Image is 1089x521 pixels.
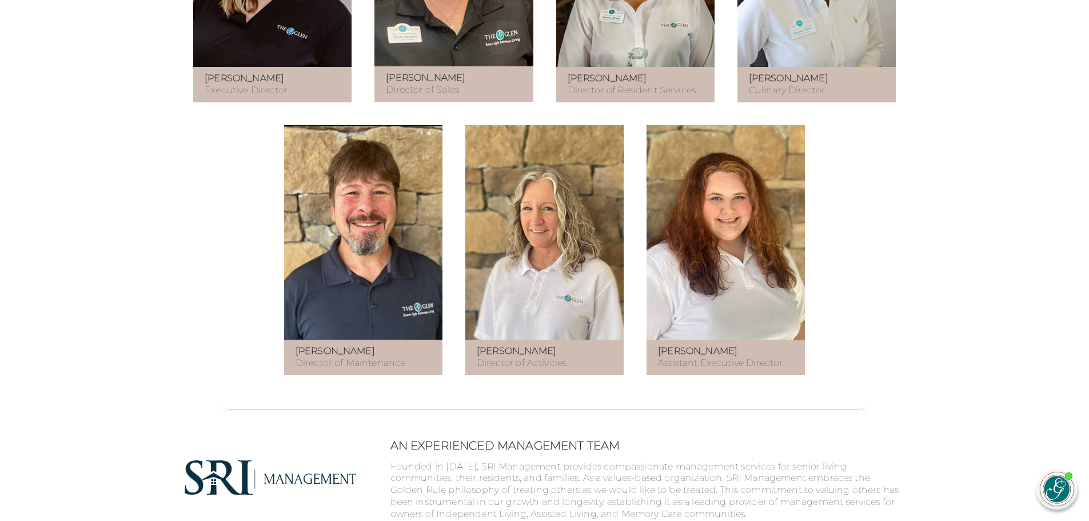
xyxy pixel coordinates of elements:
[568,73,703,97] p: Director of Resident Services
[296,345,375,356] strong: [PERSON_NAME]
[185,460,356,495] img: SRI Management
[477,345,556,356] strong: [PERSON_NAME]
[386,72,465,83] strong: [PERSON_NAME]
[749,73,828,83] strong: [PERSON_NAME]
[658,345,793,369] p: Assistant Executive Director
[749,73,884,97] p: Culinary Director
[863,213,1078,457] iframe: iframe
[296,345,431,369] p: Director of Maintenance
[477,345,612,369] p: Director of Activities
[658,345,737,356] strong: [PERSON_NAME]
[390,461,905,520] p: Founded in [DATE], SRI Management provides compassionate management services for senior living co...
[568,73,647,83] strong: [PERSON_NAME]
[205,73,284,83] strong: [PERSON_NAME]
[205,73,340,97] p: Executive Director
[386,72,521,96] p: Director of Sales
[390,439,905,452] h2: AN EXPERIENCED MANAGEMENT TEAM
[1040,472,1074,506] img: avatar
